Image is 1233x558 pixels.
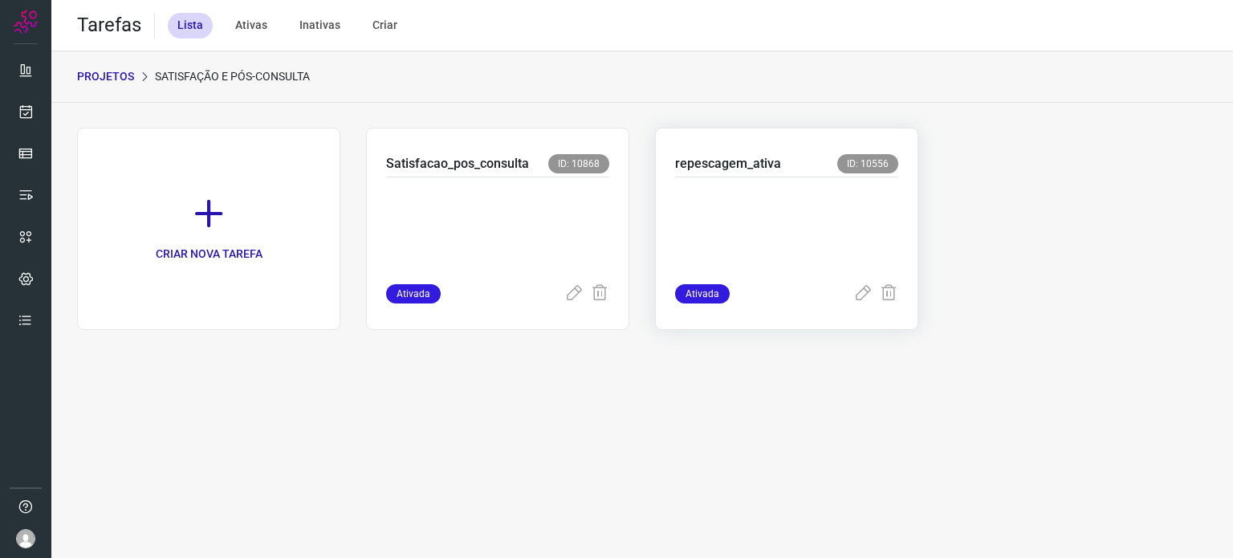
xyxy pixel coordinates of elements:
p: PROJETOS [77,68,134,85]
div: Criar [363,13,407,39]
span: Ativada [386,284,441,303]
img: Logo [14,10,38,34]
div: Ativas [226,13,277,39]
a: CRIAR NOVA TAREFA [77,128,340,330]
span: ID: 10868 [548,154,609,173]
p: Satisfação e Pós-Consulta [155,68,310,85]
p: repescagem_ativa [675,154,781,173]
h2: Tarefas [77,14,141,37]
span: ID: 10556 [837,154,898,173]
div: Lista [168,13,213,39]
p: Satisfacao_pos_consulta [386,154,529,173]
span: Ativada [675,284,730,303]
p: CRIAR NOVA TAREFA [156,246,262,263]
div: Inativas [290,13,350,39]
img: avatar-user-boy.jpg [16,529,35,548]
